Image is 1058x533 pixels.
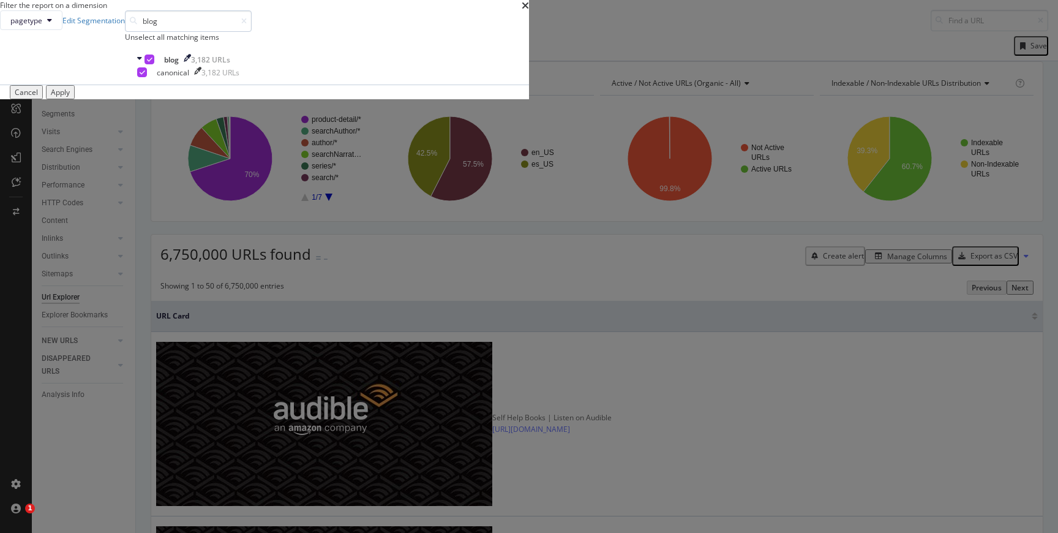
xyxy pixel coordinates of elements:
[15,87,38,97] div: Cancel
[191,55,230,65] div: 3,182 URLs
[201,67,239,78] div: 3,182 URLs
[51,87,70,97] div: Apply
[157,67,189,78] div: canonical
[62,15,125,26] a: Edit Segmentation
[164,55,179,65] div: blog
[125,10,252,32] input: Search
[10,15,42,26] span: pagetype
[25,504,35,513] span: 1
[10,85,43,99] button: Cancel
[125,32,252,42] div: Unselect all matching items
[46,85,75,99] button: Apply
